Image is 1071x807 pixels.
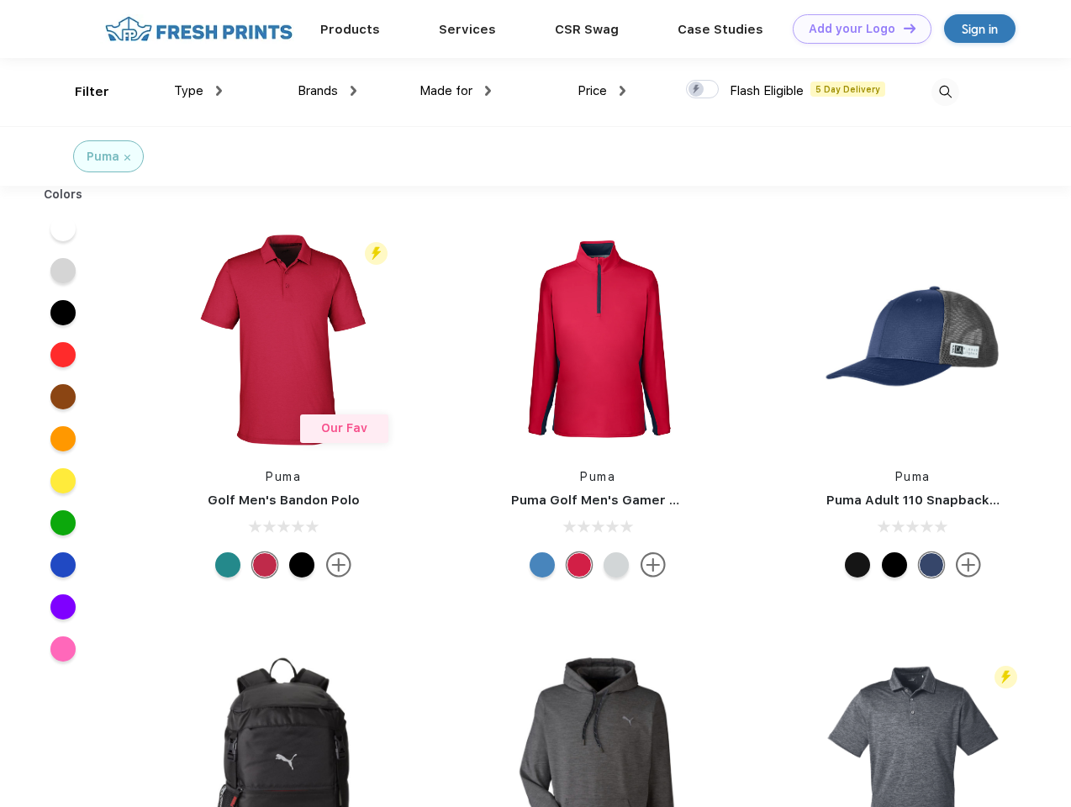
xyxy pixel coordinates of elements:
[439,22,496,37] a: Services
[604,552,629,578] div: High Rise
[578,83,607,98] span: Price
[266,470,301,483] a: Puma
[641,552,666,578] img: more.svg
[174,83,203,98] span: Type
[845,552,870,578] div: Pma Blk with Pma Blk
[555,22,619,37] a: CSR Swag
[620,86,625,96] img: dropdown.png
[321,421,367,435] span: Our Fav
[919,552,944,578] div: Peacoat with Qut Shd
[75,82,109,102] div: Filter
[208,493,360,508] a: Golf Men's Bandon Polo
[580,470,615,483] a: Puma
[215,552,240,578] div: Green Lagoon
[994,666,1017,688] img: flash_active_toggle.svg
[485,86,491,96] img: dropdown.png
[326,552,351,578] img: more.svg
[289,552,314,578] div: Puma Black
[962,19,998,39] div: Sign in
[351,86,356,96] img: dropdown.png
[809,22,895,36] div: Add your Logo
[124,155,130,161] img: filter_cancel.svg
[530,552,555,578] div: Bright Cobalt
[730,83,804,98] span: Flash Eligible
[801,228,1025,451] img: func=resize&h=266
[100,14,298,44] img: fo%20logo%202.webp
[252,552,277,578] div: Ski Patrol
[931,78,959,106] img: desktop_search.svg
[216,86,222,96] img: dropdown.png
[810,82,885,97] span: 5 Day Delivery
[895,470,931,483] a: Puma
[171,228,395,451] img: func=resize&h=266
[904,24,915,33] img: DT
[511,493,777,508] a: Puma Golf Men's Gamer Golf Quarter-Zip
[956,552,981,578] img: more.svg
[320,22,380,37] a: Products
[567,552,592,578] div: Ski Patrol
[882,552,907,578] div: Pma Blk Pma Blk
[365,242,388,265] img: flash_active_toggle.svg
[87,148,119,166] div: Puma
[298,83,338,98] span: Brands
[31,186,96,203] div: Colors
[419,83,472,98] span: Made for
[944,14,1016,43] a: Sign in
[486,228,710,451] img: func=resize&h=266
